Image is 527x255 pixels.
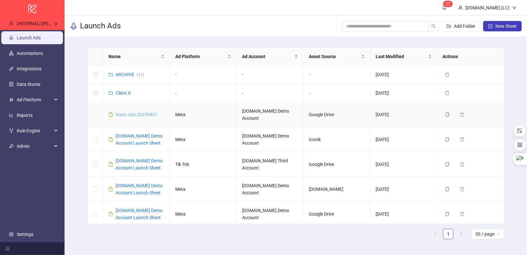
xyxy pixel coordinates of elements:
[116,208,163,220] a: [DOMAIN_NAME] Demo Account Launch Sheet
[448,2,450,6] span: 7
[459,232,463,236] span: right
[170,48,237,66] th: Ad Platform
[237,102,304,127] td: [DOMAIN_NAME] Demo Account
[170,102,237,127] td: Meta
[17,232,33,237] a: Settings
[304,84,370,102] td: -
[304,177,370,202] td: [DOMAIN_NAME]
[5,246,10,251] span: menu-fold
[460,137,464,142] span: delete
[116,183,163,195] a: [DOMAIN_NAME] Demo Account Launch Sheet
[309,53,360,60] span: Asset Source
[9,97,14,102] span: number
[445,72,450,77] span: delete
[304,152,370,177] td: Google Drive
[458,5,463,10] span: user
[460,162,464,167] span: delete
[431,24,436,28] span: search
[446,2,448,6] span: 1
[108,72,113,77] span: folder
[495,24,517,29] span: New Sheet
[17,124,52,137] span: Rule Engine
[370,48,437,66] th: Last Modified
[237,66,304,84] td: -
[441,21,481,31] button: Add Folder
[108,53,159,60] span: Name
[237,177,304,202] td: [DOMAIN_NAME] Demo Account
[456,229,466,239] li: Next Page
[304,66,370,84] td: -
[445,112,450,117] span: copy
[116,90,131,96] a: Client A
[454,24,475,29] span: Add Folder
[116,112,157,117] a: Static Ads 20250821
[237,152,304,177] td: [DOMAIN_NAME] Third Account
[443,229,453,239] a: 1
[483,21,522,31] button: New Sheet
[116,72,144,77] a: ARCHIVE(11)
[442,5,447,10] span: bell
[175,53,226,60] span: Ad Platform
[445,212,450,216] span: copy
[370,177,437,202] td: [DATE]
[17,140,52,153] span: Admin
[460,112,464,117] span: delete
[9,128,14,133] span: fork
[170,127,237,152] td: Meta
[460,187,464,191] span: delete
[170,177,237,202] td: Meta
[376,53,427,60] span: Last Modified
[471,229,504,239] div: Page Size
[17,82,40,87] a: Data Stores
[370,152,437,177] td: [DATE]
[460,212,464,216] span: delete
[108,212,113,216] span: file
[70,22,77,30] span: rocket
[370,66,437,84] td: [DATE]
[445,162,450,167] span: copy
[17,51,43,56] a: Automations
[445,187,450,191] span: copy
[445,137,450,142] span: copy
[304,102,370,127] td: Google Drive
[433,232,437,236] span: left
[170,66,237,84] td: -
[430,229,441,239] button: left
[108,91,113,95] span: folder
[237,127,304,152] td: [DOMAIN_NAME] Demo Account
[370,84,437,102] td: [DATE]
[108,137,113,142] span: file
[108,187,113,191] span: file
[17,21,90,26] span: [INTERNAL] [PERSON_NAME] Kitchn
[17,113,33,118] a: Reports
[304,127,370,152] td: Iconik
[170,202,237,227] td: Meta
[9,21,14,26] span: user
[512,5,517,10] span: down
[437,48,504,66] th: Actions
[9,144,14,148] span: key
[304,48,370,66] th: Asset Source
[370,202,437,227] td: [DATE]
[475,229,500,239] span: 50 / page
[237,84,304,102] td: -
[137,73,144,77] span: ( 11 )
[170,152,237,177] td: Tik Tok
[304,202,370,227] td: Google Drive
[370,102,437,127] td: [DATE]
[237,48,304,66] th: Ad Account
[103,48,170,66] th: Name
[170,84,237,102] td: -
[80,21,121,31] h3: Launch Ads
[443,1,453,7] sup: 17
[447,24,451,28] span: folder-add
[456,229,466,239] button: right
[108,112,113,117] span: file
[237,202,304,227] td: [DOMAIN_NAME] Demo Account
[430,229,441,239] li: Previous Page
[17,93,52,106] span: Ad Platform
[242,53,293,60] span: Ad Account
[108,162,113,167] span: file
[17,66,41,71] a: Integrations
